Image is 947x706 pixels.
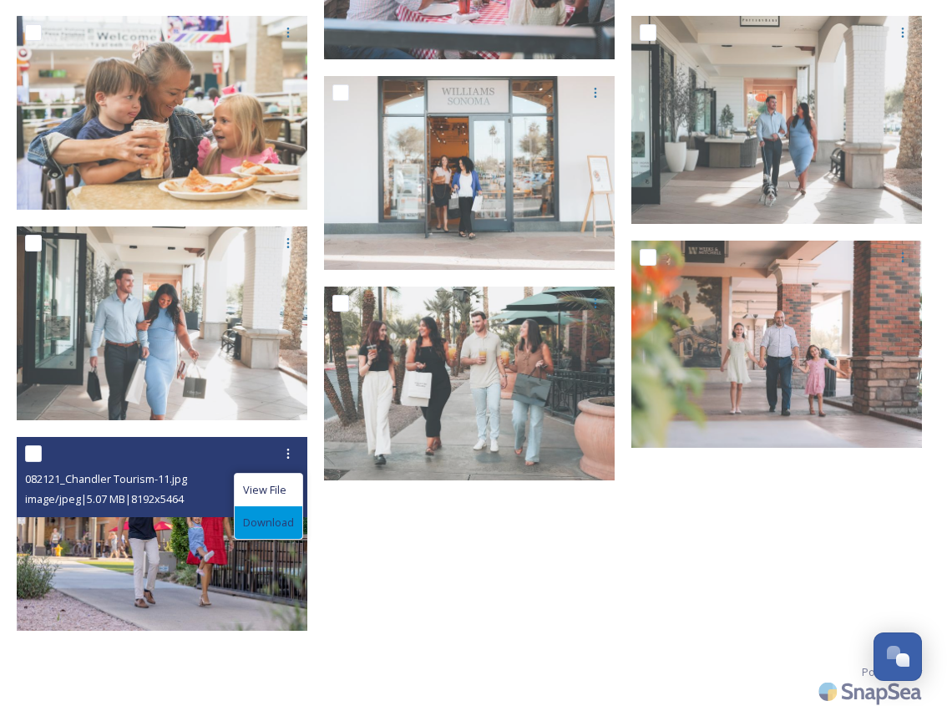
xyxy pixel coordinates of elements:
button: Open Chat [874,632,922,681]
img: DSC00184 eyes open edit.jpg [631,241,922,449]
span: View File [243,482,286,498]
span: Powered by [862,664,922,680]
span: 082121_Chandler Tourism-11.jpg [25,471,187,486]
span: Download [243,515,294,531]
img: 082121_Chandler Tourism-11.jpg [17,437,307,631]
img: DSC00432.jpg [324,76,615,270]
img: Couple shopping.jpg [17,226,307,420]
img: Casa Paloma Group.jpg [324,287,615,480]
span: image/jpeg | 5.07 MB | 8192 x 5464 [25,491,184,506]
img: DSC01252.jpg [17,16,307,210]
img: DSC00476.jpg [631,16,922,224]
